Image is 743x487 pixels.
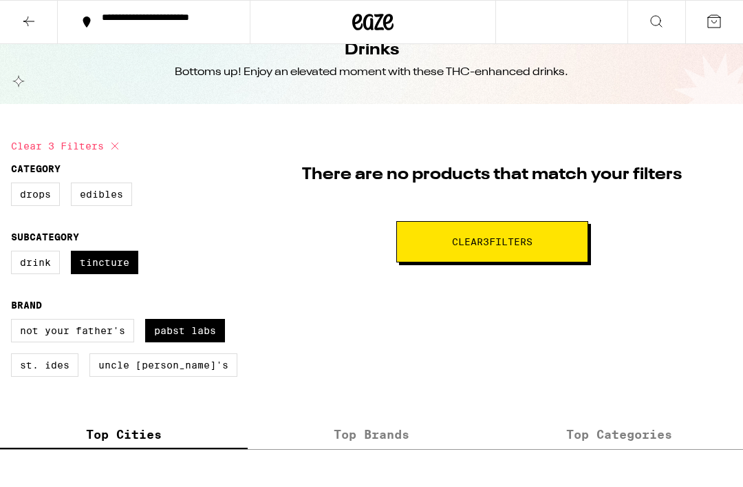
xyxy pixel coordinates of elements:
label: Top Brands [248,419,495,449]
button: Clear3filters [396,221,588,262]
label: St. Ides [11,353,78,377]
legend: Category [11,163,61,174]
h1: Drinks [345,39,399,62]
p: There are no products that match your filters [302,163,682,187]
div: Bottoms up! Enjoy an elevated moment with these THC-enhanced drinks. [175,65,568,80]
label: Drops [11,183,60,206]
label: Edibles [71,183,132,206]
button: Clear 3 filters [11,129,123,163]
label: Top Categories [495,419,743,449]
legend: Brand [11,300,42,311]
legend: Subcategory [11,231,79,242]
span: Clear 3 filter s [452,237,532,247]
label: Drink [11,251,60,274]
label: Uncle [PERSON_NAME]'s [89,353,237,377]
label: Tincture [71,251,138,274]
label: Pabst Labs [145,319,225,342]
label: Not Your Father's [11,319,134,342]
